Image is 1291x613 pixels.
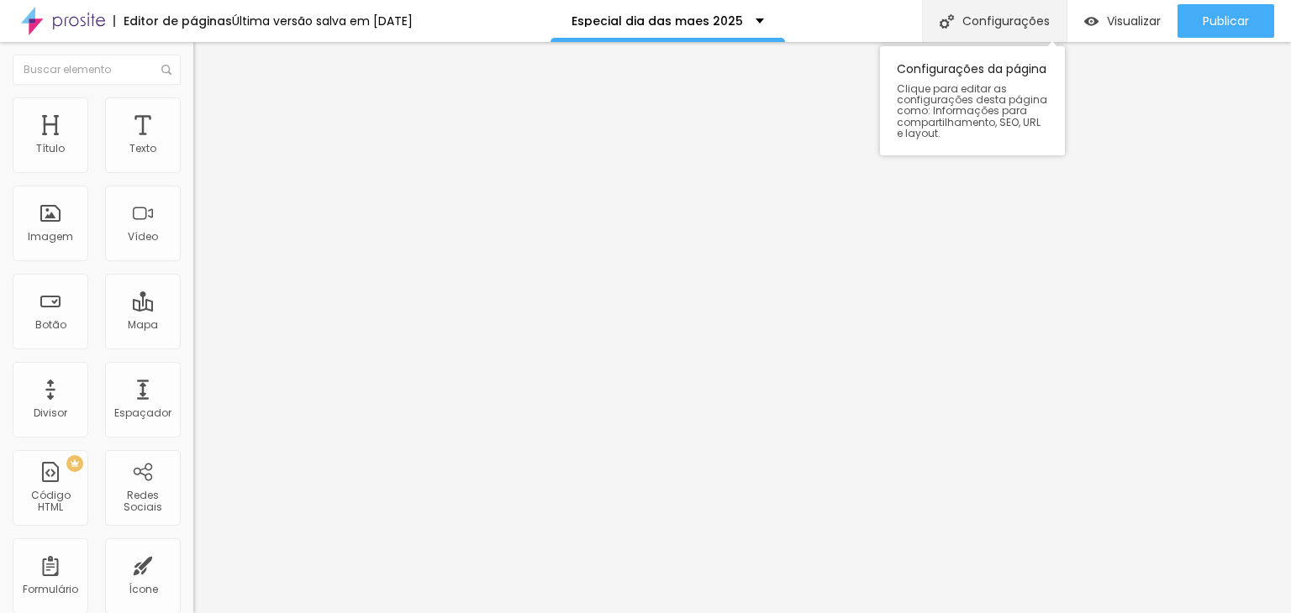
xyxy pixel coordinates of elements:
div: Vídeo [128,231,158,243]
div: Texto [129,143,156,155]
div: Espaçador [114,407,171,419]
div: Última versão salva em [DATE] [232,15,413,27]
span: Visualizar [1107,14,1161,28]
button: Visualizar [1067,4,1178,38]
div: Imagem [28,231,73,243]
div: Formulário [23,584,78,595]
div: Código HTML [17,490,83,514]
div: Botão [35,319,66,331]
p: Especial dia das maes 2025 [572,15,743,27]
div: Divisor [34,407,67,419]
div: Editor de páginas [113,15,232,27]
div: Redes Sociais [109,490,176,514]
input: Buscar elemento [13,55,181,85]
button: Publicar [1178,4,1274,38]
span: Publicar [1203,14,1249,28]
img: view-1.svg [1084,14,1099,29]
iframe: Editor [193,42,1291,613]
img: Icone [161,65,171,75]
div: Título [36,143,65,155]
span: Clique para editar as configurações desta página como: Informações para compartilhamento, SEO, UR... [897,83,1048,139]
div: Configurações da página [880,46,1065,155]
img: Icone [940,14,954,29]
div: Ícone [129,584,158,595]
div: Mapa [128,319,158,331]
